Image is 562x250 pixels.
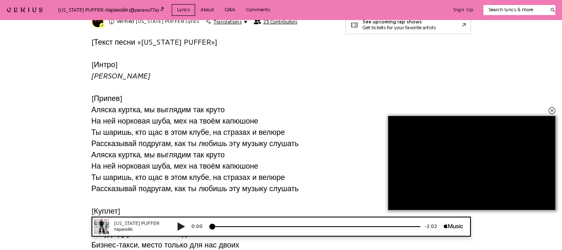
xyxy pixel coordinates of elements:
div: [US_STATE] PUFFER - паранойя (@parano77a) [58,6,164,14]
div: -2:02 [336,6,359,13]
button: Translations [206,18,247,25]
input: Search lyrics & more [483,6,546,13]
span: 23 Contributors [263,19,297,25]
a: Comments [241,4,275,15]
a: About [195,4,219,15]
i: ​[PERSON_NAME] [92,72,150,80]
h2: [US_STATE] PUFFER Lyrics [117,18,199,25]
a: Q&A [219,4,241,15]
button: Sign Up [453,7,473,13]
div: See upcoming rap shows [363,19,436,25]
div: Get tickets for your favorite artists [363,25,436,31]
button: 23 Contributors [254,19,297,25]
a: Lyrics [172,4,195,15]
span: Translations [214,18,242,25]
a: See upcoming rap showsGet tickets for your favorite artists [346,15,471,34]
iframe: Advertisement [388,116,555,210]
